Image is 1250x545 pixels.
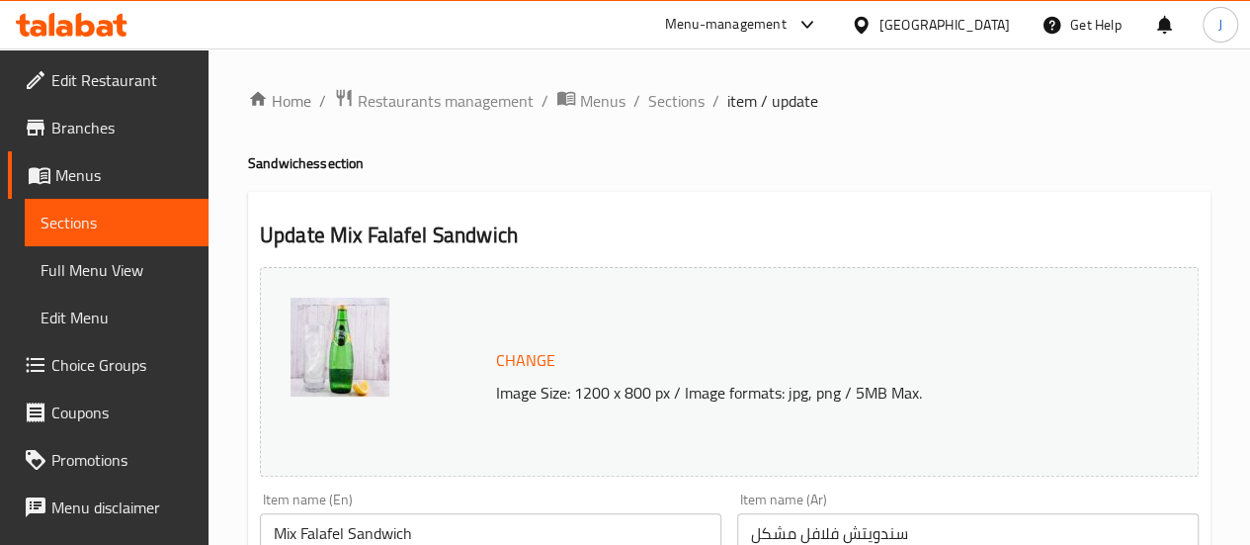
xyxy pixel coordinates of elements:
[51,496,193,519] span: Menu disclaimer
[25,199,208,246] a: Sections
[8,484,208,531] a: Menu disclaimer
[8,104,208,151] a: Branches
[319,89,326,113] li: /
[8,341,208,389] a: Choice Groups
[25,294,208,341] a: Edit Menu
[51,353,193,377] span: Choice Groups
[260,221,1199,250] h2: Update Mix Falafel Sandwich
[8,151,208,199] a: Menus
[542,89,548,113] li: /
[580,89,625,113] span: Menus
[358,89,534,113] span: Restaurants management
[633,89,640,113] li: /
[51,116,193,139] span: Branches
[8,436,208,484] a: Promotions
[248,88,1210,114] nav: breadcrumb
[41,258,193,282] span: Full Menu View
[248,89,311,113] a: Home
[248,153,1210,173] h4: Sandwiches section
[727,89,818,113] span: item / update
[712,89,719,113] li: /
[291,298,389,397] img: 12102022_Iraq_Baghdad_Fas638379627550210060.png
[488,381,1146,405] p: Image Size: 1200 x 800 px / Image formats: jpg, png / 5MB Max.
[488,340,563,381] button: Change
[496,346,555,375] span: Change
[51,401,193,424] span: Coupons
[665,13,787,37] div: Menu-management
[8,389,208,436] a: Coupons
[51,68,193,92] span: Edit Restaurant
[648,89,705,113] a: Sections
[334,88,534,114] a: Restaurants management
[51,448,193,472] span: Promotions
[556,88,625,114] a: Menus
[1218,14,1222,36] span: J
[8,56,208,104] a: Edit Restaurant
[41,211,193,234] span: Sections
[879,14,1010,36] div: [GEOGRAPHIC_DATA]
[41,306,193,329] span: Edit Menu
[25,246,208,294] a: Full Menu View
[55,163,193,187] span: Menus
